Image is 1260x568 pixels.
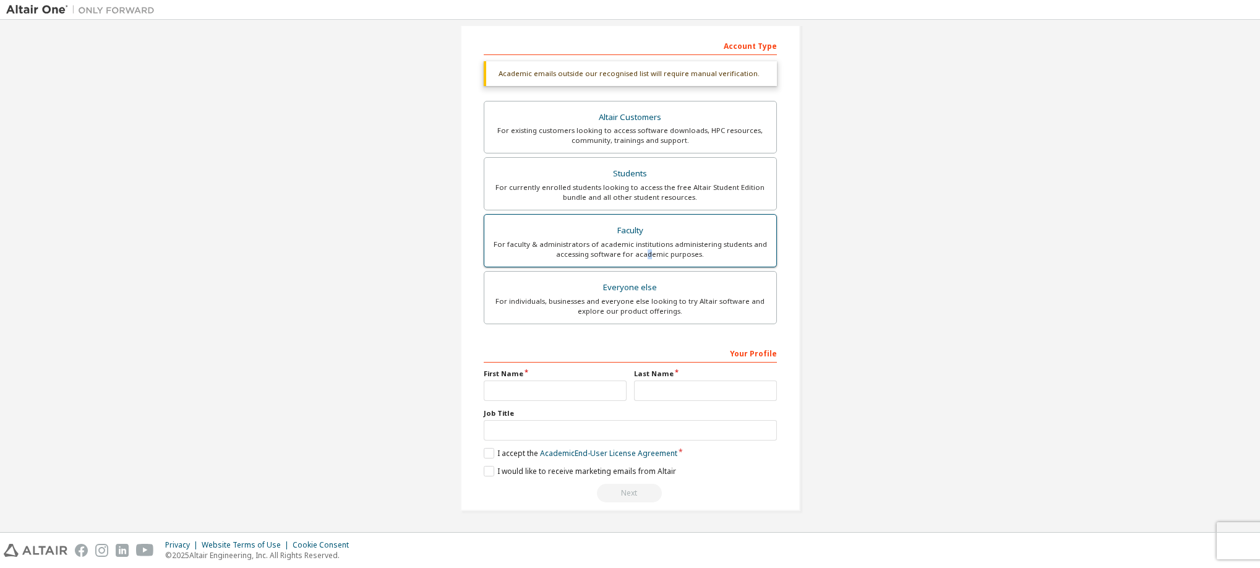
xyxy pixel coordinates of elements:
div: Read and acccept EULA to continue [484,484,777,502]
label: I accept the [484,448,677,458]
img: Altair One [6,4,161,16]
div: Cookie Consent [293,540,356,550]
div: For currently enrolled students looking to access the free Altair Student Edition bundle and all ... [492,183,769,202]
label: First Name [484,369,627,379]
img: altair_logo.svg [4,544,67,557]
label: Last Name [634,369,777,379]
img: facebook.svg [75,544,88,557]
div: Website Terms of Use [202,540,293,550]
p: © 2025 Altair Engineering, Inc. All Rights Reserved. [165,550,356,561]
div: Your Profile [484,343,777,363]
div: Altair Customers [492,109,769,126]
div: For faculty & administrators of academic institutions administering students and accessing softwa... [492,239,769,259]
div: Privacy [165,540,202,550]
img: instagram.svg [95,544,108,557]
label: I would like to receive marketing emails from Altair [484,466,676,476]
img: linkedin.svg [116,544,129,557]
div: Faculty [492,222,769,239]
div: Students [492,165,769,183]
div: For existing customers looking to access software downloads, HPC resources, community, trainings ... [492,126,769,145]
label: Job Title [484,408,777,418]
img: youtube.svg [136,544,154,557]
div: Academic emails outside our recognised list will require manual verification. [484,61,777,86]
div: Everyone else [492,279,769,296]
div: Account Type [484,35,777,55]
div: For individuals, businesses and everyone else looking to try Altair software and explore our prod... [492,296,769,316]
a: Academic End-User License Agreement [540,448,677,458]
